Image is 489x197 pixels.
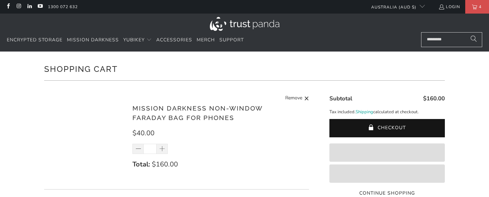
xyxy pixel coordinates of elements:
[423,95,445,102] span: $160.00
[26,4,32,9] a: Trust Panda Australia on LinkedIn
[44,98,126,179] img: Mission Darkness Non-Window Faraday Bag for Phones
[67,32,119,48] a: Mission Darkness
[123,37,145,43] span: YubiKey
[48,3,78,11] a: 1300 072 632
[219,32,244,48] a: Support
[7,37,62,43] span: Encrypted Storage
[329,109,445,116] p: Tax included. calculated at checkout.
[132,104,262,122] a: Mission Darkness Non-Window Faraday Bag for Phones
[132,160,150,169] strong: Total:
[197,32,215,48] a: Merch
[219,37,244,43] span: Support
[210,17,279,31] img: Trust Panda Australia
[329,190,445,197] a: Continue Shopping
[16,4,21,9] a: Trust Panda Australia on Instagram
[44,62,445,75] h1: Shopping Cart
[7,32,244,48] nav: Translation missing: en.navigation.header.main_nav
[438,3,460,11] a: Login
[285,94,302,103] span: Remove
[356,109,373,116] a: Shipping
[37,4,43,9] a: Trust Panda Australia on YouTube
[197,37,215,43] span: Merch
[123,32,152,48] summary: YubiKey
[132,129,155,138] span: $40.00
[285,94,309,103] a: Remove
[156,32,192,48] a: Accessories
[156,37,192,43] span: Accessories
[152,160,178,169] span: $160.00
[329,119,445,137] button: Checkout
[465,32,482,47] button: Search
[67,37,119,43] span: Mission Darkness
[329,95,352,102] span: Subtotal
[5,4,11,9] a: Trust Panda Australia on Facebook
[421,32,482,47] input: Search...
[7,32,62,48] a: Encrypted Storage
